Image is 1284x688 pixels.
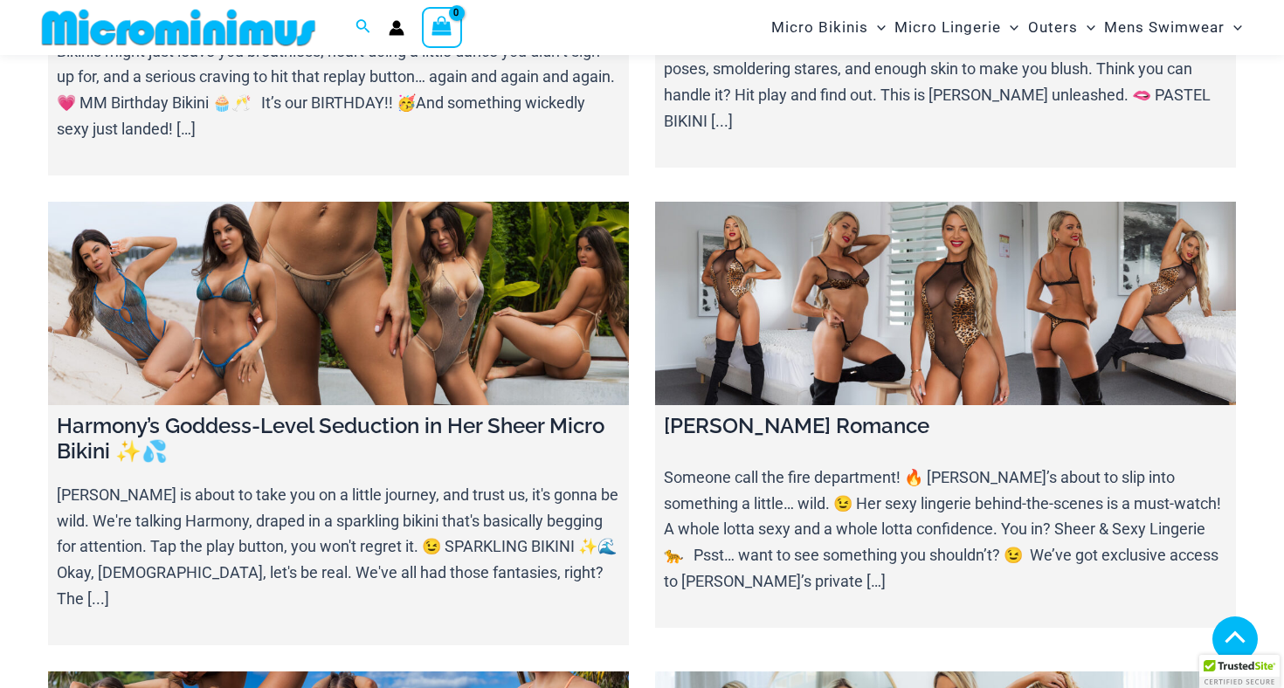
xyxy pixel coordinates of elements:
[57,12,620,142] p: Warning: Peeking at [PERSON_NAME] & [PERSON_NAME] in the 2025 Birthday Bikinis might just leave y...
[1001,5,1018,50] span: Menu Toggle
[664,464,1227,595] p: Someone call the fire department! 🔥 [PERSON_NAME]’s about to slip into something a little… wild. ...
[389,20,404,36] a: Account icon link
[664,414,1227,439] h4: [PERSON_NAME] Romance
[771,5,868,50] span: Micro Bikinis
[48,202,629,405] a: Harmony’s Goddess-Level Seduction in Her Sheer Micro Bikini ✨💦
[868,5,886,50] span: Menu Toggle
[1225,5,1242,50] span: Menu Toggle
[764,3,1249,52] nav: Site Navigation
[655,202,1236,405] a: Ilana Savage Romance
[890,5,1023,50] a: Micro LingerieMenu ToggleMenu Toggle
[35,8,322,47] img: MM SHOP LOGO FLAT
[1028,5,1078,50] span: Outers
[894,5,1001,50] span: Micro Lingerie
[1199,655,1280,688] div: TrustedSite Certified
[422,7,462,47] a: View Shopping Cart, empty
[57,482,620,612] p: [PERSON_NAME] is about to take you on a little journey, and trust us, it's gonna be wild. We're t...
[767,5,890,50] a: Micro BikinisMenu ToggleMenu Toggle
[356,17,371,38] a: Search icon link
[1100,5,1246,50] a: Mens SwimwearMenu ToggleMenu Toggle
[1078,5,1095,50] span: Menu Toggle
[664,4,1227,134] p: [PERSON_NAME] in a pastel bikini? Yeah, you read that right. And trust us, it's even better than ...
[57,414,620,464] h4: Harmony’s Goddess-Level Seduction in Her Sheer Micro Bikini ✨💦
[1024,5,1100,50] a: OutersMenu ToggleMenu Toggle
[1104,5,1225,50] span: Mens Swimwear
